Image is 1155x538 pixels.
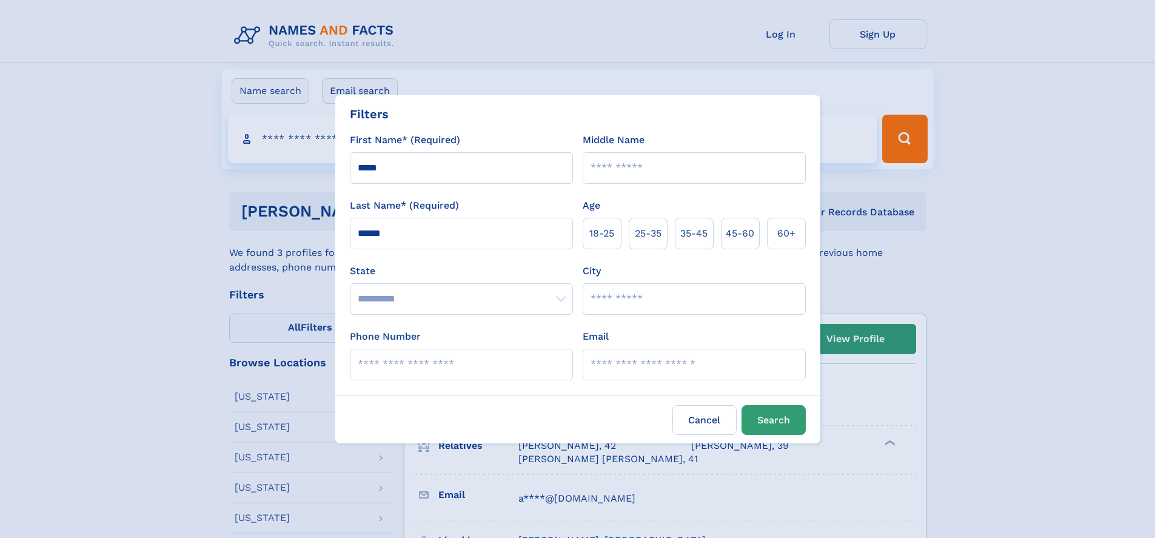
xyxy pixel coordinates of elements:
[777,226,795,241] span: 60+
[635,226,661,241] span: 25‑35
[350,105,389,123] div: Filters
[350,198,459,213] label: Last Name* (Required)
[583,133,644,147] label: Middle Name
[583,198,600,213] label: Age
[726,226,754,241] span: 45‑60
[672,405,737,435] label: Cancel
[589,226,614,241] span: 18‑25
[583,264,601,278] label: City
[742,405,806,435] button: Search
[350,133,460,147] label: First Name* (Required)
[350,329,421,344] label: Phone Number
[583,329,609,344] label: Email
[680,226,708,241] span: 35‑45
[350,264,573,278] label: State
